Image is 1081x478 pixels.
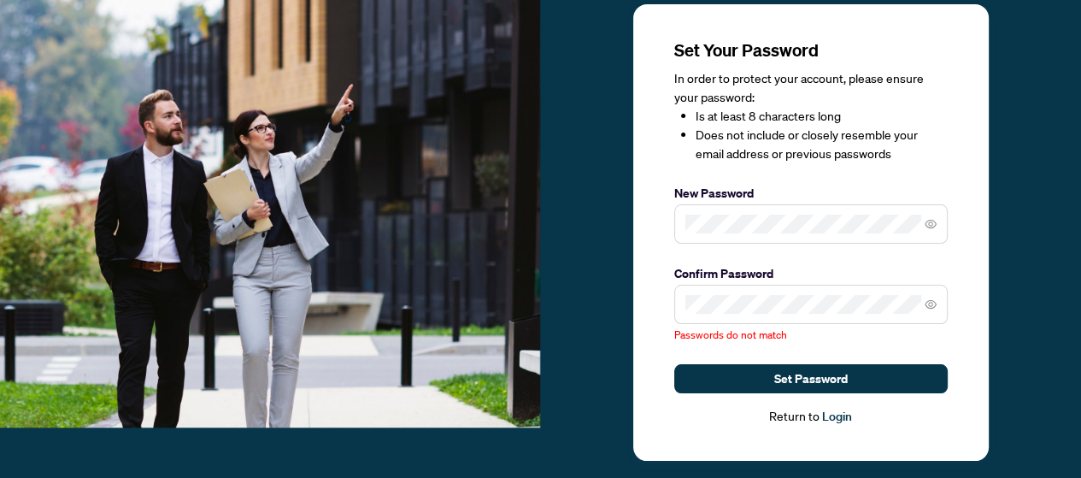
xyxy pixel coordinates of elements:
span: eye [925,298,937,310]
div: In order to protect your account, please ensure your password: [674,69,948,163]
label: Confirm Password [674,264,948,283]
label: New Password [674,184,948,203]
button: Set Password [674,364,948,393]
div: Return to [674,407,948,427]
li: Does not include or closely resemble your email address or previous passwords [696,126,948,163]
span: eye [925,218,937,230]
span: Passwords do not match [674,328,787,341]
li: Is at least 8 characters long [696,107,948,126]
span: Set Password [774,365,848,392]
a: Login [822,409,852,424]
h3: Set Your Password [674,38,948,62]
